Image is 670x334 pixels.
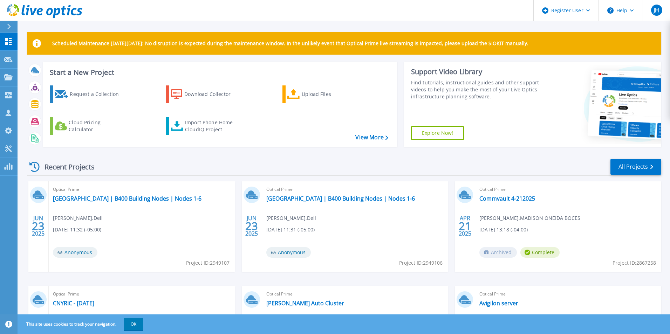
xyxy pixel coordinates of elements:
[479,300,518,307] a: Avigilon server
[53,290,231,298] span: Optical Prime
[610,159,661,175] a: All Projects
[266,247,311,258] span: Anonymous
[124,318,143,330] button: OK
[458,213,472,239] div: APR 2025
[32,223,45,229] span: 23
[266,226,315,234] span: [DATE] 11:31 (-05:00)
[479,247,517,258] span: Archived
[282,85,361,103] a: Upload Files
[185,119,240,133] div: Import Phone Home CloudIQ Project
[52,41,528,46] p: Scheduled Maintenance [DATE][DATE]: No disruption is expected during the maintenance window. In t...
[184,87,240,101] div: Download Collector
[520,247,560,258] span: Complete
[53,186,231,193] span: Optical Prime
[27,158,104,175] div: Recent Projects
[654,7,659,13] span: JH
[19,318,143,330] span: This site uses cookies to track your navigation.
[53,247,97,258] span: Anonymous
[411,67,542,76] div: Support Video Library
[479,290,657,298] span: Optical Prime
[266,186,444,193] span: Optical Prime
[266,300,344,307] a: [PERSON_NAME] Auto Cluster
[69,119,125,133] div: Cloud Pricing Calculator
[53,195,201,202] a: [GEOGRAPHIC_DATA] | B400 Building Nodes | Nodes 1-6
[245,213,258,239] div: JUN 2025
[50,117,128,135] a: Cloud Pricing Calculator
[50,85,128,103] a: Request a Collection
[266,290,444,298] span: Optical Prime
[53,300,94,307] a: CNYRIC - [DATE]
[411,79,542,100] div: Find tutorials, instructional guides and other support videos to help you make the most of your L...
[266,214,316,222] span: [PERSON_NAME] , Dell
[355,134,388,141] a: View More
[70,87,126,101] div: Request a Collection
[459,223,471,229] span: 21
[479,195,535,202] a: Commvault 4-212025
[166,85,244,103] a: Download Collector
[53,226,101,234] span: [DATE] 11:32 (-05:00)
[53,214,103,222] span: [PERSON_NAME] , Dell
[479,214,580,222] span: [PERSON_NAME] , MADISON ONEIDA BOCES
[479,186,657,193] span: Optical Prime
[479,226,528,234] span: [DATE] 13:18 (-04:00)
[245,223,258,229] span: 23
[50,69,388,76] h3: Start a New Project
[613,259,656,267] span: Project ID: 2867258
[302,87,358,101] div: Upload Files
[411,126,464,140] a: Explore Now!
[186,259,230,267] span: Project ID: 2949107
[266,195,415,202] a: [GEOGRAPHIC_DATA] | B400 Building Nodes | Nodes 1-6
[32,213,45,239] div: JUN 2025
[399,259,443,267] span: Project ID: 2949106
